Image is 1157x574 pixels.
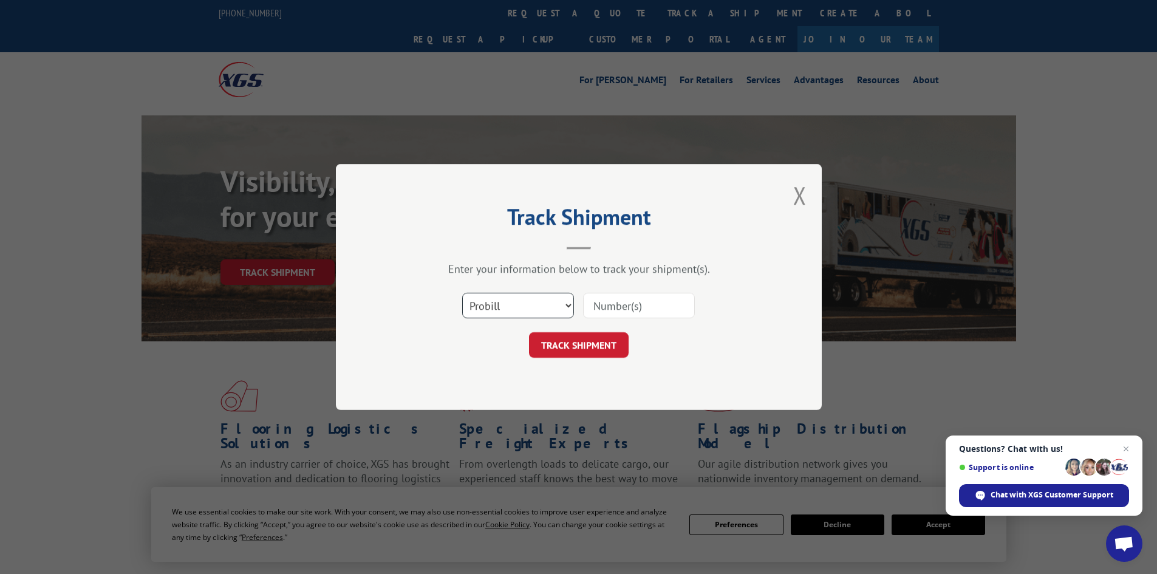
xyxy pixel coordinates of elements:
[959,444,1129,454] span: Questions? Chat with us!
[583,293,695,318] input: Number(s)
[959,484,1129,507] div: Chat with XGS Customer Support
[397,208,761,231] h2: Track Shipment
[529,332,629,358] button: TRACK SHIPMENT
[1106,525,1142,562] div: Open chat
[959,463,1061,472] span: Support is online
[397,262,761,276] div: Enter your information below to track your shipment(s).
[991,490,1113,501] span: Chat with XGS Customer Support
[1119,442,1133,456] span: Close chat
[793,179,807,211] button: Close modal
